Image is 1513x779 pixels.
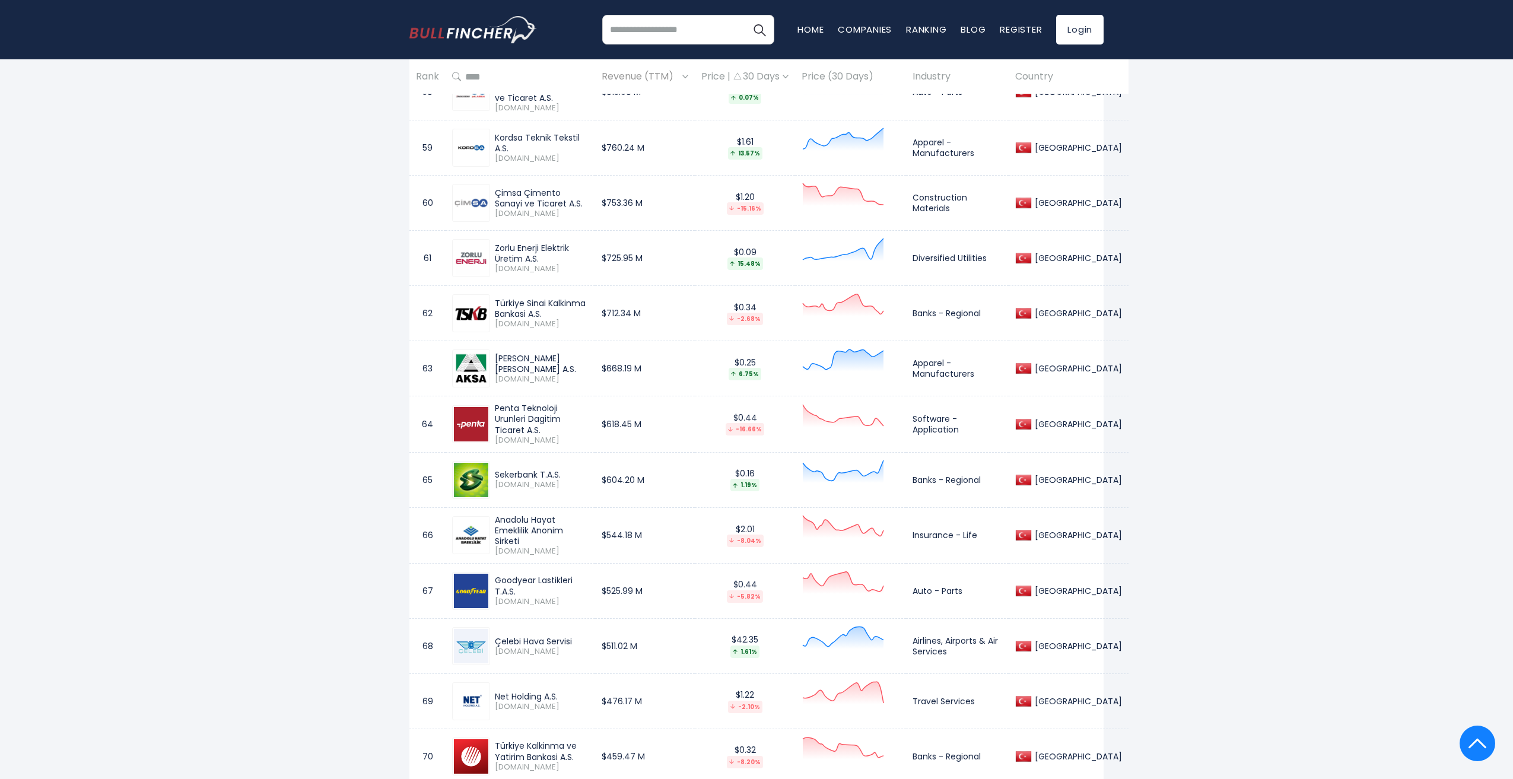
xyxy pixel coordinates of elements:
[906,286,1009,341] td: Banks - Regional
[701,412,789,435] div: $0.44
[409,16,537,43] img: bullfincher logo
[906,59,1009,94] th: Industry
[595,619,695,674] td: $511.02 M
[495,264,589,274] span: [DOMAIN_NAME]
[454,684,488,718] img: NTHOL.IS.png
[495,575,589,596] div: Goodyear Lastikleri T.A.S.
[728,147,762,160] div: 13.57%
[495,597,589,607] span: [DOMAIN_NAME]
[495,480,589,490] span: [DOMAIN_NAME]
[495,636,589,647] div: Çelebi Hava Servisi
[495,514,589,547] div: Anadolu Hayat Emeklilik Anonim Sirketi
[730,479,759,491] div: 1.19%
[729,368,761,380] div: 6.75%
[595,507,695,563] td: $544.18 M
[961,23,986,36] a: Blog
[726,423,764,435] div: -16.66%
[595,231,695,286] td: $725.95 M
[1032,586,1122,596] div: [GEOGRAPHIC_DATA]
[1000,23,1042,36] a: Register
[728,701,762,713] div: -2.10%
[1032,198,1122,208] div: [GEOGRAPHIC_DATA]
[906,176,1009,231] td: Construction Materials
[495,187,589,209] div: Çimsa Çimento Sanayi ve Ticaret A.S.
[495,298,589,319] div: Türkiye Sinai Kalkinma Bankasi A.S.
[701,136,789,160] div: $1.61
[454,518,488,552] img: ANHYT.IS.png
[906,23,946,36] a: Ranking
[727,756,763,768] div: -8.20%
[595,564,695,619] td: $525.99 M
[1009,59,1129,94] th: Country
[495,647,589,657] span: [DOMAIN_NAME]
[409,120,446,176] td: 59
[795,59,906,94] th: Price (30 Days)
[602,68,679,86] span: Revenue (TTM)
[906,396,1009,452] td: Software - Application
[745,15,774,44] button: Search
[495,353,589,374] div: [PERSON_NAME] [PERSON_NAME] A.S.
[727,535,764,547] div: -8.04%
[495,403,589,435] div: Penta Teknoloji Urunleri Dagitim Ticaret A.S.
[454,296,488,330] img: TSKB.IS.png
[409,59,446,94] th: Rank
[906,564,1009,619] td: Auto - Parts
[595,286,695,341] td: $712.34 M
[409,231,446,286] td: 61
[409,452,446,507] td: 65
[495,740,589,762] div: Türkiye Kalkinma ve Yatirim Bankasi A.S.
[409,286,446,341] td: 62
[454,351,488,386] img: AKSA.IS.png
[701,524,789,547] div: $2.01
[838,23,892,36] a: Companies
[1032,475,1122,485] div: [GEOGRAPHIC_DATA]
[701,71,789,83] div: Price | 30 Days
[595,674,695,729] td: $476.17 M
[797,23,824,36] a: Home
[495,469,589,480] div: Sekerbank T.A.S.
[495,209,589,219] span: [DOMAIN_NAME]
[906,452,1009,507] td: Banks - Regional
[454,574,488,608] img: GOODY.IS.png
[454,186,488,220] img: CIMSA.IS.png
[701,468,789,491] div: $0.16
[495,702,589,712] span: [DOMAIN_NAME]
[495,243,589,264] div: Zorlu Enerji Elektrik Üretim A.S.
[906,507,1009,563] td: Insurance - Life
[906,231,1009,286] td: Diversified Utilities
[701,634,789,657] div: $42.35
[595,396,695,452] td: $618.45 M
[595,452,695,507] td: $604.20 M
[495,374,589,384] span: [DOMAIN_NAME]
[454,463,488,497] img: SKBNK.IS.png
[1032,530,1122,540] div: [GEOGRAPHIC_DATA]
[1032,87,1122,97] div: [GEOGRAPHIC_DATA]
[409,341,446,396] td: 63
[727,257,763,270] div: 15.48%
[701,579,789,602] div: $0.44
[730,646,759,658] div: 1.61%
[701,689,789,713] div: $1.22
[1032,308,1122,319] div: [GEOGRAPHIC_DATA]
[906,619,1009,674] td: Airlines, Airports & Air Services
[729,91,761,104] div: 0.07%
[727,202,764,215] div: -15.16%
[495,546,589,557] span: [DOMAIN_NAME]
[701,357,789,380] div: $0.25
[409,564,446,619] td: 67
[701,302,789,325] div: $0.34
[409,396,446,452] td: 64
[595,341,695,396] td: $668.19 M
[495,154,589,164] span: [DOMAIN_NAME]
[409,176,446,231] td: 60
[454,407,488,441] img: PENTA.IS.png
[454,241,488,275] img: ZOREN.IS.png
[1032,253,1122,263] div: [GEOGRAPHIC_DATA]
[1032,751,1122,762] div: [GEOGRAPHIC_DATA]
[906,341,1009,396] td: Apparel - Manufacturers
[454,629,488,663] img: CLEBI.IS.png
[495,132,589,154] div: Kordsa Teknik Tekstil A.S.
[1032,641,1122,651] div: [GEOGRAPHIC_DATA]
[409,507,446,563] td: 66
[454,131,488,165] img: KORDS.IS.png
